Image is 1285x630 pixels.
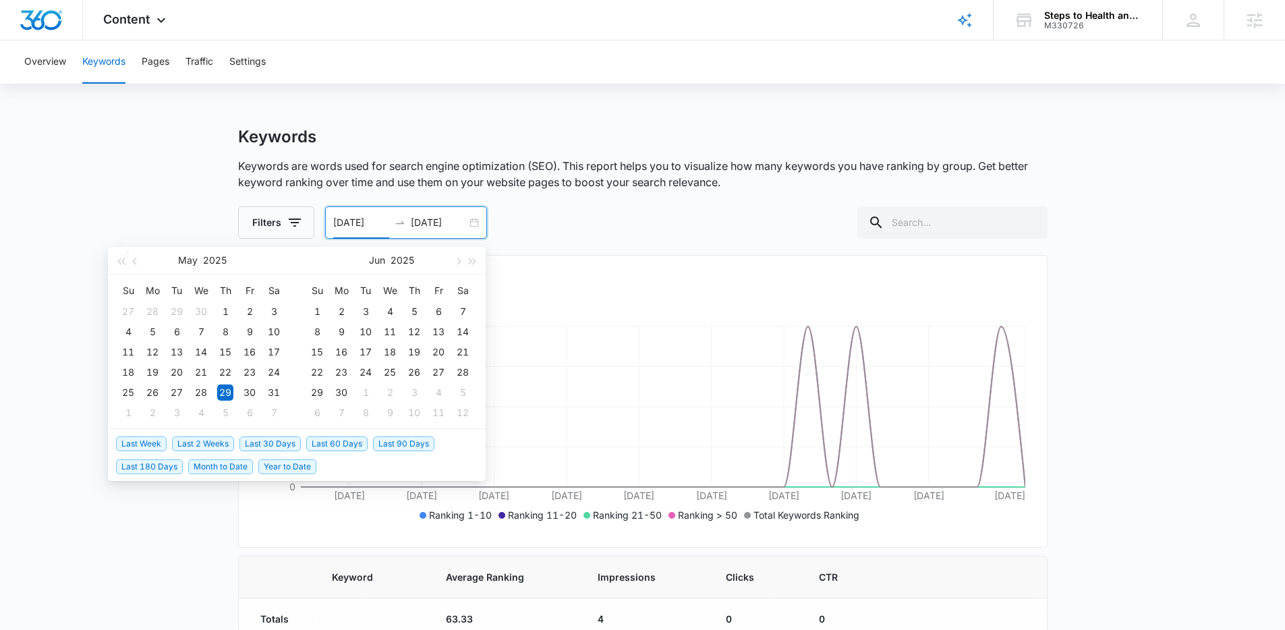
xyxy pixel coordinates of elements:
td: 2025-06-03 [353,302,378,322]
div: account id [1044,21,1143,30]
span: Ranking 11-20 [508,509,577,521]
td: 2025-06-23 [329,362,353,382]
div: 15 [217,344,233,360]
td: 2025-06-01 [116,403,140,423]
span: Keyword [332,570,394,584]
div: 30 [241,384,258,401]
div: 29 [217,384,233,401]
td: 2025-07-05 [451,382,475,403]
td: 2025-07-01 [353,382,378,403]
tspan: [DATE] [478,490,509,501]
td: 2025-05-16 [237,342,262,362]
td: 2025-07-10 [402,403,426,423]
td: 2025-07-06 [305,403,329,423]
div: 25 [120,384,136,401]
div: 12 [406,324,422,340]
button: 2025 [203,247,227,274]
div: 8 [358,405,374,421]
th: Tu [353,280,378,302]
div: 11 [430,405,447,421]
div: 7 [266,405,282,421]
td: 2025-06-02 [140,403,165,423]
td: 2025-06-17 [353,342,378,362]
span: Year to Date [258,459,316,474]
td: 2025-04-29 [165,302,189,322]
span: Last 180 Days [116,459,183,474]
tspan: [DATE] [333,490,364,501]
div: 7 [193,324,209,340]
button: May [178,247,198,274]
div: 4 [430,384,447,401]
div: 27 [430,364,447,380]
button: Overview [24,40,66,84]
div: 21 [193,364,209,380]
td: 2025-06-01 [305,302,329,322]
div: 29 [309,384,325,401]
th: Th [402,280,426,302]
td: 2025-06-13 [426,322,451,342]
div: 6 [241,405,258,421]
div: 30 [193,304,209,320]
div: 24 [266,364,282,380]
td: 2025-05-21 [189,362,213,382]
td: 2025-06-30 [329,382,353,403]
td: 2025-06-07 [262,403,286,423]
td: 2025-07-03 [402,382,426,403]
div: 26 [144,384,161,401]
div: 14 [455,324,471,340]
div: 19 [406,344,422,360]
button: Settings [229,40,266,84]
div: 27 [120,304,136,320]
td: 2025-07-11 [426,403,451,423]
div: 11 [120,344,136,360]
td: 2025-05-18 [116,362,140,382]
div: 4 [120,324,136,340]
td: 2025-06-08 [305,322,329,342]
div: 8 [217,324,233,340]
th: Su [305,280,329,302]
div: 9 [241,324,258,340]
td: 2025-06-06 [426,302,451,322]
td: 2025-05-12 [140,342,165,362]
div: 22 [309,364,325,380]
div: 25 [382,364,398,380]
h2: Organic Keyword Ranking [260,285,1025,302]
td: 2025-07-04 [426,382,451,403]
div: 12 [144,344,161,360]
span: CTR [819,570,849,584]
button: Keywords [82,40,125,84]
th: Su [116,280,140,302]
td: 2025-06-27 [426,362,451,382]
td: 2025-05-19 [140,362,165,382]
tspan: [DATE] [550,490,581,501]
div: 2 [144,405,161,421]
div: 6 [169,324,185,340]
div: 21 [455,344,471,360]
td: 2025-06-19 [402,342,426,362]
td: 2025-05-07 [189,322,213,342]
td: 2025-05-06 [165,322,189,342]
button: Traffic [185,40,213,84]
div: 28 [455,364,471,380]
td: 2025-05-11 [116,342,140,362]
span: Last 60 Days [306,436,368,451]
td: 2025-06-21 [451,342,475,362]
div: 5 [455,384,471,401]
span: Content [103,12,150,26]
td: 2025-05-28 [189,382,213,403]
div: 28 [144,304,161,320]
td: 2025-05-03 [262,302,286,322]
div: 20 [169,364,185,380]
span: Clicks [726,570,768,584]
input: Start date [333,215,389,230]
td: 2025-07-08 [353,403,378,423]
td: 2025-05-31 [262,382,286,403]
button: Filters [238,206,314,239]
span: Total Keywords Ranking [753,509,859,521]
input: Search... [857,206,1048,239]
tspan: [DATE] [695,490,726,501]
th: Fr [426,280,451,302]
td: 2025-05-22 [213,362,237,382]
td: 2025-06-06 [237,403,262,423]
th: Sa [262,280,286,302]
